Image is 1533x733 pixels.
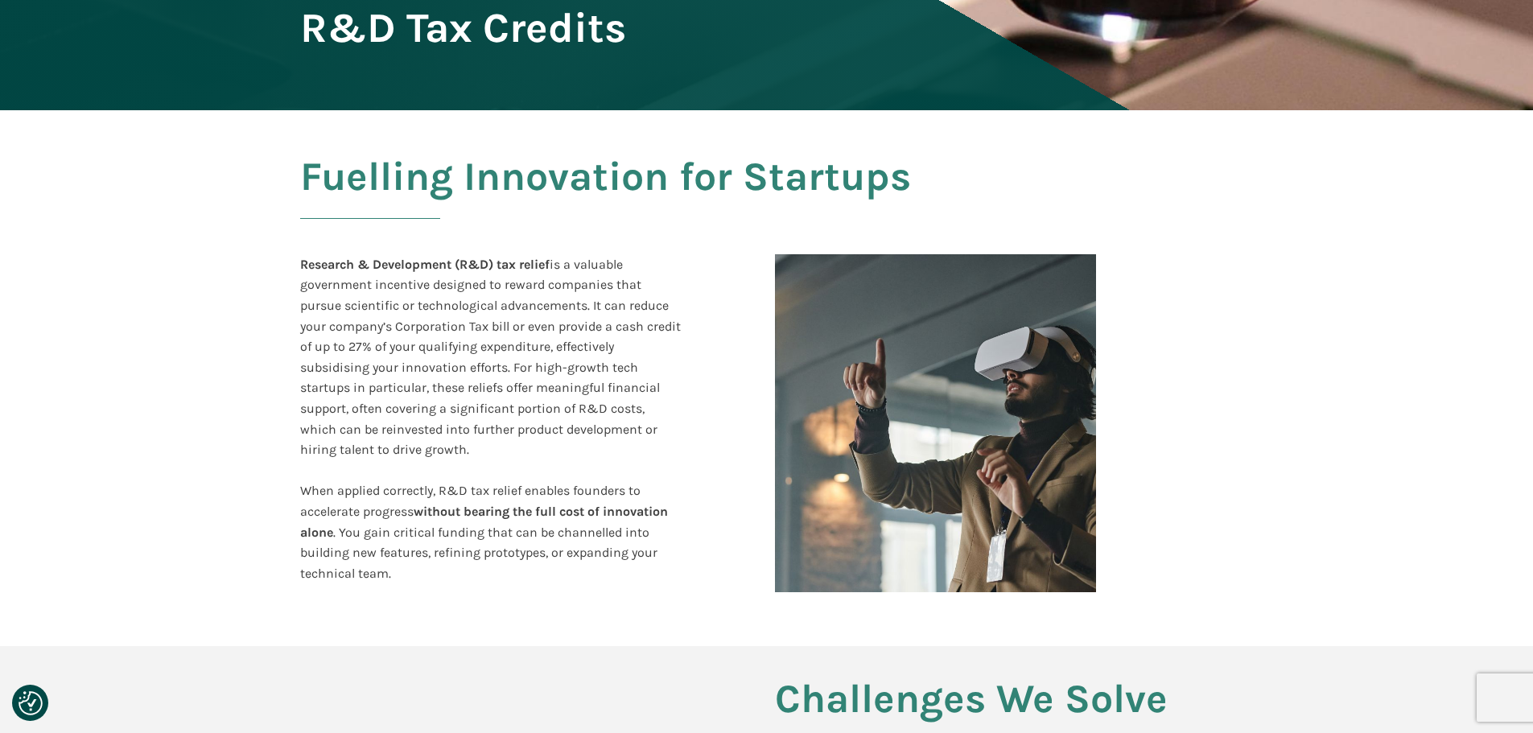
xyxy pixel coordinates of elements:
span: R&D Tax Credits [300,6,626,50]
div: is a valuable government incentive designed to reward companies that pursue scientific or technol... [300,254,681,604]
h2: Fuelling Innovation for Startups [300,154,1234,238]
b: Research & Development (R&D) [300,257,493,272]
button: Consent Preferences [19,691,43,715]
b: without bearing the full cost of innovation alone [300,504,668,540]
img: Revisit consent button [19,691,43,715]
b: tax relief [497,257,550,272]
